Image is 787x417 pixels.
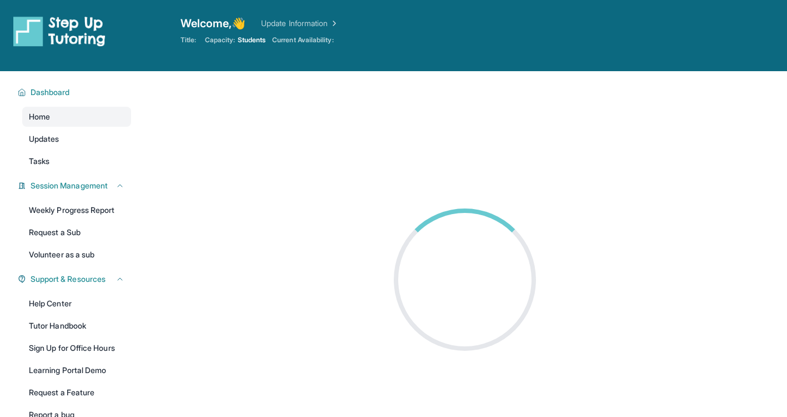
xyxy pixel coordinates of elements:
img: logo [13,16,106,47]
a: Request a Feature [22,383,131,403]
a: Updates [22,129,131,149]
span: Tasks [29,156,49,167]
button: Session Management [26,180,124,191]
span: Title: [181,36,196,44]
a: Weekly Progress Report [22,200,131,220]
span: Students [238,36,266,44]
a: Sign Up for Office Hours [22,338,131,358]
span: Session Management [31,180,108,191]
span: Welcome, 👋 [181,16,246,31]
a: Tutor Handbook [22,316,131,336]
span: Current Availability: [272,36,333,44]
a: Request a Sub [22,222,131,242]
a: Home [22,107,131,127]
span: Dashboard [31,87,70,98]
img: Chevron Right [328,18,339,29]
button: Dashboard [26,87,124,98]
span: Support & Resources [31,274,106,285]
a: Tasks [22,151,131,171]
a: Learning Portal Demo [22,360,131,380]
button: Support & Resources [26,274,124,285]
span: Capacity: [205,36,235,44]
a: Update Information [261,18,339,29]
span: Updates [29,133,59,145]
a: Help Center [22,294,131,314]
a: Volunteer as a sub [22,245,131,265]
span: Home [29,111,50,122]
